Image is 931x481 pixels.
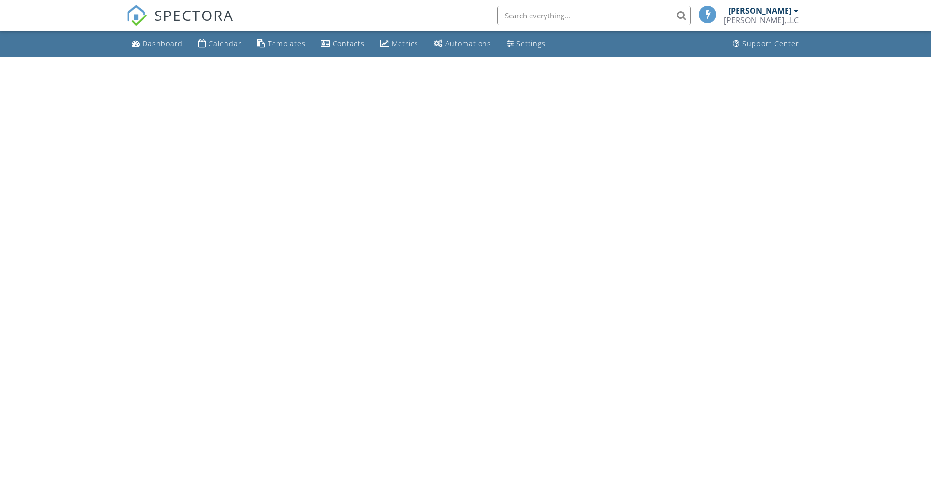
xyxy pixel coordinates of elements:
[516,39,546,48] div: Settings
[126,5,147,26] img: The Best Home Inspection Software - Spectora
[268,39,305,48] div: Templates
[497,6,691,25] input: Search everything...
[253,35,309,53] a: Templates
[194,35,245,53] a: Calendar
[445,39,491,48] div: Automations
[126,13,234,33] a: SPECTORA
[728,6,791,16] div: [PERSON_NAME]
[209,39,241,48] div: Calendar
[317,35,369,53] a: Contacts
[154,5,234,25] span: SPECTORA
[128,35,187,53] a: Dashboard
[742,39,799,48] div: Support Center
[729,35,803,53] a: Support Center
[376,35,422,53] a: Metrics
[724,16,799,25] div: Jim Huffman,LLC
[503,35,549,53] a: Settings
[392,39,418,48] div: Metrics
[143,39,183,48] div: Dashboard
[333,39,365,48] div: Contacts
[430,35,495,53] a: Automations (Basic)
